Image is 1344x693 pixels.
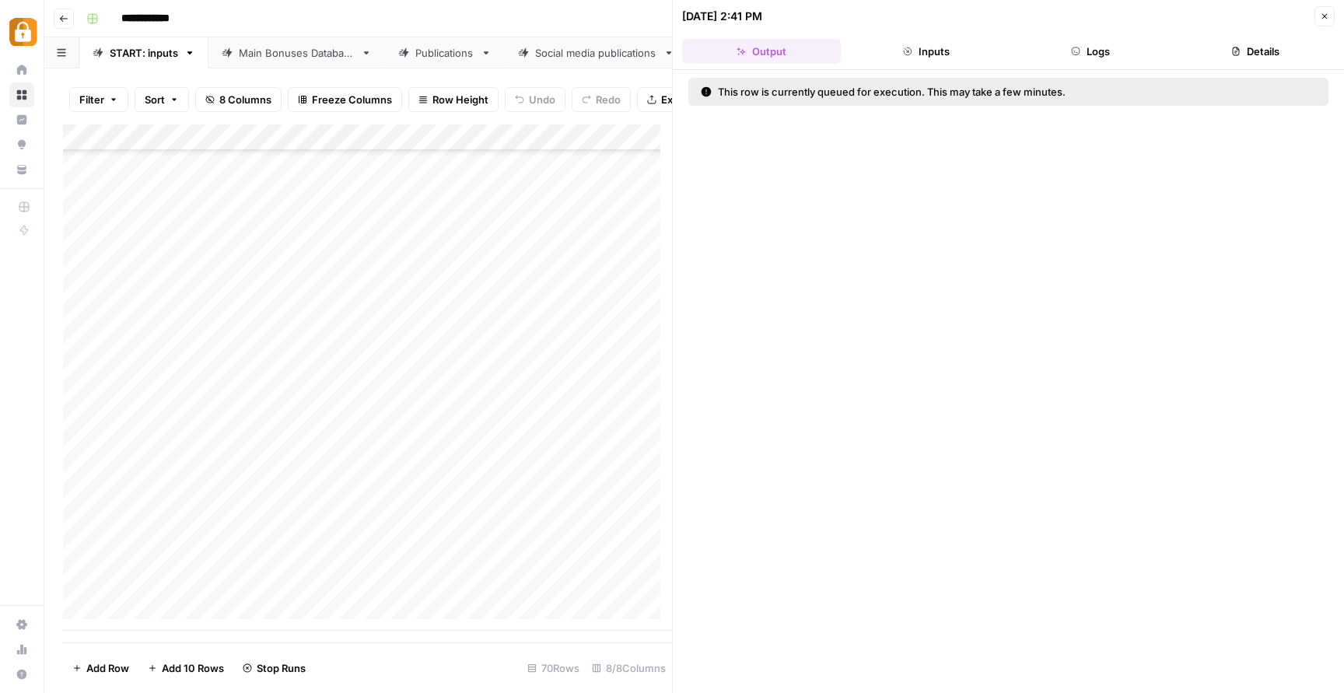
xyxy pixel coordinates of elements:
[9,662,34,687] button: Help + Support
[9,107,34,132] a: Insights
[9,58,34,82] a: Home
[9,132,34,157] a: Opportunities
[661,92,716,107] span: Export CSV
[682,39,841,64] button: Output
[138,656,233,681] button: Add 10 Rows
[586,656,672,681] div: 8/8 Columns
[63,656,138,681] button: Add Row
[9,12,34,51] button: Workspace: Adzz
[79,92,104,107] span: Filter
[69,87,128,112] button: Filter
[86,660,129,676] span: Add Row
[1176,39,1335,64] button: Details
[9,637,34,662] a: Usage
[135,87,189,112] button: Sort
[385,37,505,68] a: Publications
[535,45,657,61] div: Social media publications
[257,660,306,676] span: Stop Runs
[9,82,34,107] a: Browse
[505,37,688,68] a: Social media publications
[195,87,282,112] button: 8 Columns
[682,9,762,24] div: [DATE] 2:41 PM
[288,87,402,112] button: Freeze Columns
[9,157,34,182] a: Your Data
[312,92,392,107] span: Freeze Columns
[521,656,586,681] div: 70 Rows
[79,37,208,68] a: START: inputs
[233,656,315,681] button: Stop Runs
[596,92,621,107] span: Redo
[572,87,631,112] button: Redo
[145,92,165,107] span: Sort
[162,660,224,676] span: Add 10 Rows
[432,92,488,107] span: Row Height
[505,87,565,112] button: Undo
[637,87,726,112] button: Export CSV
[9,18,37,46] img: Adzz Logo
[1012,39,1171,64] button: Logs
[847,39,1006,64] button: Inputs
[408,87,499,112] button: Row Height
[415,45,474,61] div: Publications
[219,92,271,107] span: 8 Columns
[110,45,178,61] div: START: inputs
[9,612,34,637] a: Settings
[701,84,1191,100] div: This row is currently queued for execution. This may take a few minutes.
[529,92,555,107] span: Undo
[208,37,385,68] a: Main Bonuses Database
[239,45,355,61] div: Main Bonuses Database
